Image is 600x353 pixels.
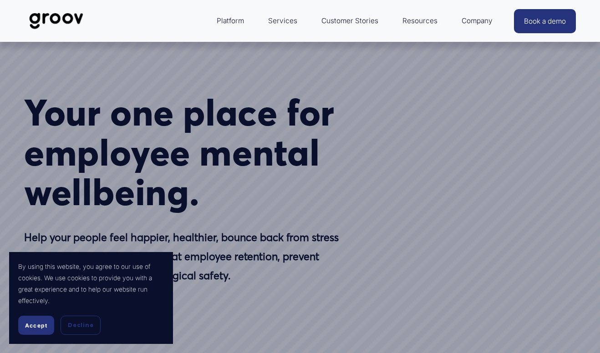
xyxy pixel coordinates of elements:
[212,10,249,32] a: folder dropdown
[402,15,437,27] span: Resources
[25,322,47,329] span: Accept
[18,261,164,307] p: By using this website, you agree to our use of cookies. We use cookies to provide you with a grea...
[217,15,244,27] span: Platform
[18,316,54,335] button: Accept
[61,316,101,335] button: Decline
[68,321,93,329] span: Decline
[24,231,341,282] strong: Help your people feel happier, healthier, bounce back from stress and be more energised. Combat e...
[457,10,497,32] a: folder dropdown
[24,93,340,212] h1: Your one place for employee mental wellbeing.
[317,10,383,32] a: Customer Stories
[264,10,302,32] a: Services
[398,10,442,32] a: folder dropdown
[9,252,173,344] section: Cookie banner
[24,6,88,36] img: Groov | Workplace Science Platform | Unlock Performance | Drive Results
[514,9,576,33] a: Book a demo
[462,15,493,27] span: Company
